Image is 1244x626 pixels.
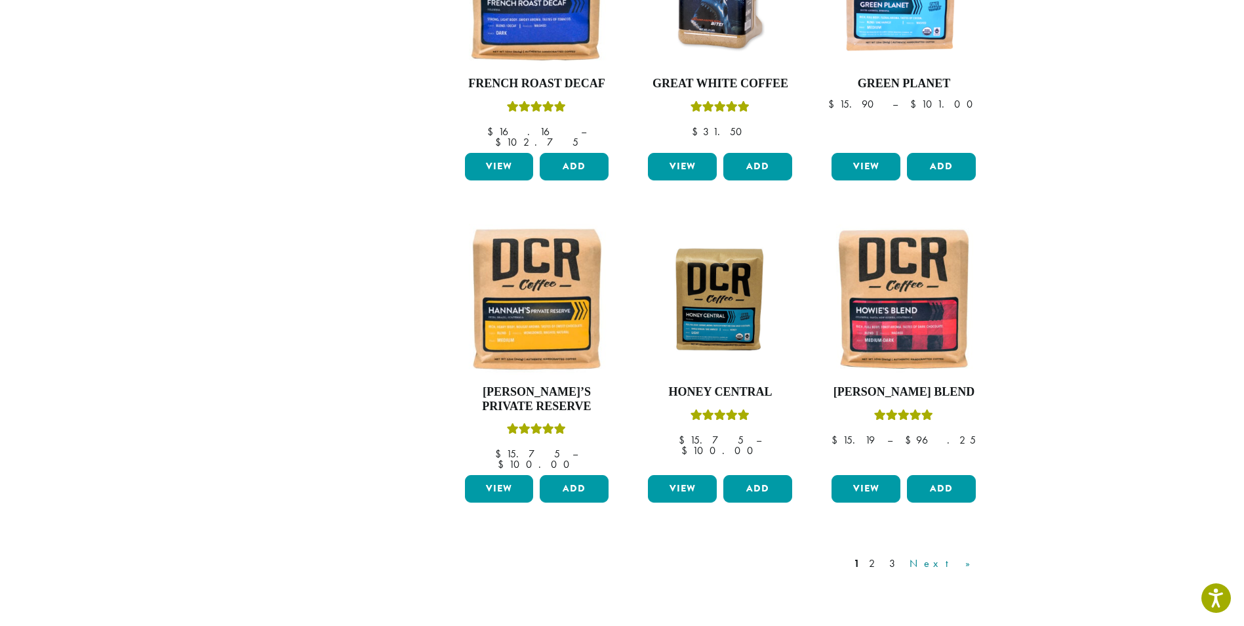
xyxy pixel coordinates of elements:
a: View [832,475,900,503]
div: Rated 4.67 out of 5 [874,407,933,427]
a: View [648,153,717,180]
button: Add [540,153,609,180]
a: View [465,153,534,180]
div: Rated 5.00 out of 5 [507,421,566,441]
span: $ [681,444,692,457]
bdi: 100.00 [498,457,576,471]
bdi: 102.75 [495,135,578,149]
div: Rated 5.00 out of 5 [691,407,750,427]
h4: [PERSON_NAME]’s Private Reserve [462,385,612,413]
button: Add [907,153,976,180]
bdi: 15.19 [832,433,875,447]
span: – [887,433,893,447]
span: $ [828,97,839,111]
bdi: 31.50 [692,125,748,138]
bdi: 15.90 [828,97,880,111]
span: $ [487,125,498,138]
h4: Great White Coffee [645,77,795,91]
span: $ [495,135,506,149]
a: View [648,475,717,503]
button: Add [723,475,792,503]
button: Add [907,475,976,503]
a: Honey CentralRated 5.00 out of 5 [645,224,795,470]
button: Add [540,475,609,503]
bdi: 16.16 [487,125,569,138]
div: Rated 5.00 out of 5 [507,99,566,119]
img: Honey-Central-stock-image-fix-1200-x-900.png [645,243,795,356]
h4: [PERSON_NAME] Blend [828,385,979,400]
a: 3 [887,556,903,572]
img: Hannahs-Private-Reserve-12oz-300x300.jpg [461,224,612,375]
a: 1 [851,556,862,572]
a: [PERSON_NAME] BlendRated 4.67 out of 5 [828,224,979,470]
bdi: 101.00 [910,97,979,111]
span: – [893,97,898,111]
span: $ [692,125,703,138]
span: – [572,447,578,461]
a: [PERSON_NAME]’s Private ReserveRated 5.00 out of 5 [462,224,612,470]
span: – [581,125,586,138]
img: Howies-Blend-12oz-300x300.jpg [828,224,979,375]
bdi: 15.75 [679,433,744,447]
bdi: 15.75 [495,447,560,461]
a: View [832,153,900,180]
a: Next » [907,556,982,572]
a: View [465,475,534,503]
span: $ [679,433,690,447]
span: $ [495,447,506,461]
span: $ [832,433,843,447]
span: $ [910,97,921,111]
span: $ [905,433,916,447]
span: $ [498,457,509,471]
h4: Honey Central [645,385,795,400]
span: – [756,433,761,447]
h4: Green Planet [828,77,979,91]
div: Rated 5.00 out of 5 [691,99,750,119]
h4: French Roast Decaf [462,77,612,91]
bdi: 96.25 [905,433,976,447]
bdi: 100.00 [681,444,759,457]
a: 2 [866,556,883,572]
button: Add [723,153,792,180]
